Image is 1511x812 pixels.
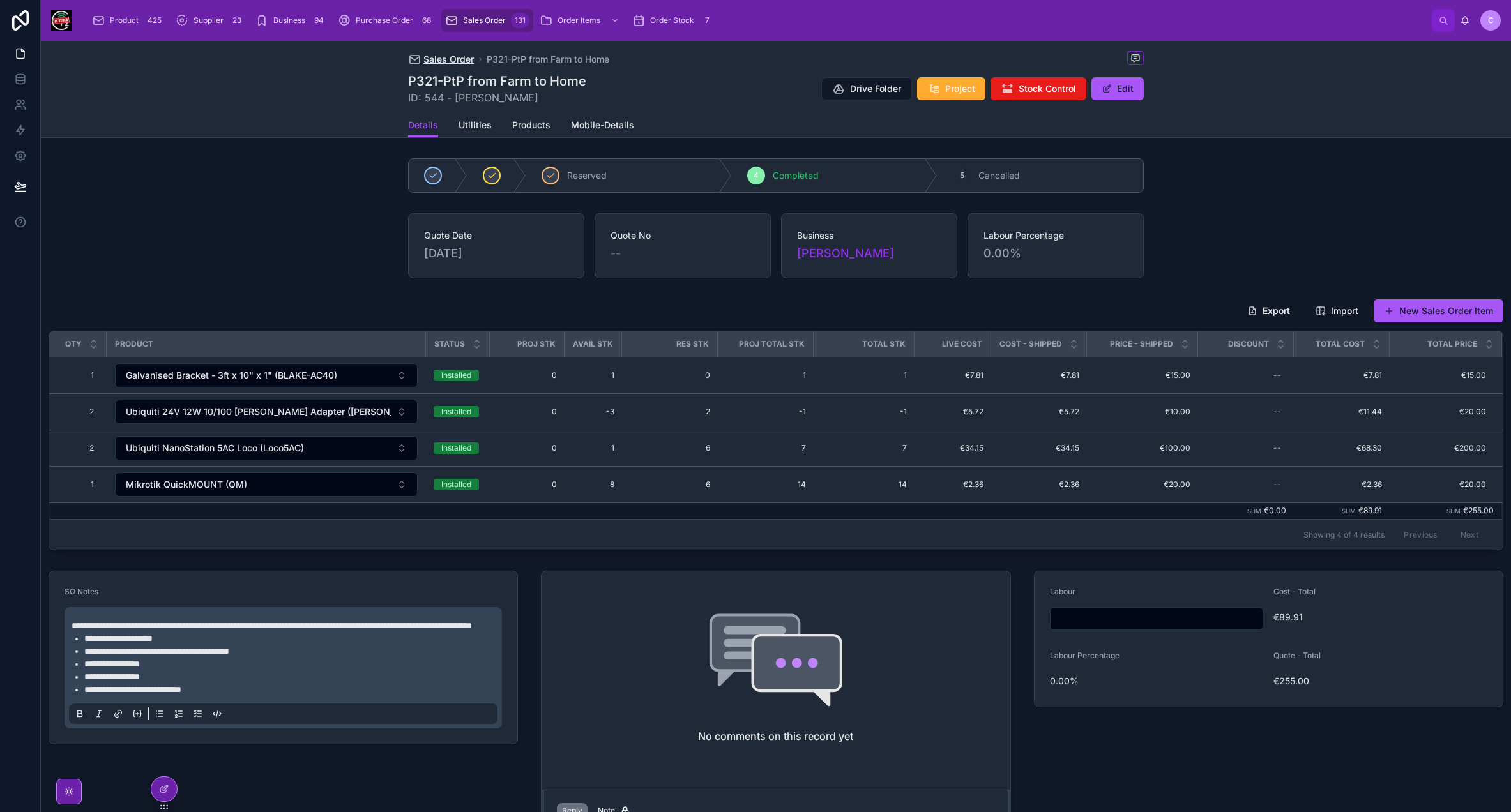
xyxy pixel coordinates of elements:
[441,370,471,381] div: Installed
[536,9,626,32] a: Order Items
[115,436,418,460] button: Select Button
[922,479,983,490] a: €2.36
[1358,506,1382,515] span: €89.91
[999,479,1079,490] span: €2.36
[572,443,614,453] span: 1
[497,479,557,490] a: 0
[821,479,907,490] span: 14
[983,244,1128,262] span: 0.00%
[1110,339,1173,349] span: Price - Shipped
[497,407,557,417] a: 0
[88,9,169,32] a: Product425
[1302,479,1382,490] span: €2.36
[126,405,391,418] span: Ubiquiti 24V 12W 10/100 [PERSON_NAME] Adapter ([PERSON_NAME]-24-12W)
[441,442,471,454] div: Installed
[70,443,94,453] span: 2
[1019,82,1076,95] span: Stock Control
[821,370,907,380] a: 1
[408,53,474,66] a: Sales Order
[572,479,614,490] a: 8
[821,77,912,100] button: Drive Folder
[408,72,586,90] h1: P321-PtP from Farm to Home
[273,15,305,26] span: Business
[1091,77,1144,100] button: Edit
[571,114,634,139] a: Mobile-Details
[70,479,94,490] span: 1
[1390,370,1487,380] a: €15.00
[434,479,482,490] a: Installed
[487,53,609,66] span: P321-PtP from Farm to Home
[1331,304,1358,317] span: Import
[630,407,710,417] a: 2
[572,370,614,380] a: 1
[441,479,471,490] div: Installed
[725,370,806,380] a: 1
[630,479,710,490] span: 6
[1206,474,1286,495] a: --
[1302,407,1382,417] a: €11.44
[310,13,328,28] div: 94
[1302,443,1382,453] a: €68.30
[698,728,853,744] h2: No comments on this record yet
[126,369,337,382] span: Galvanised Bracket - 3ft x 10" x 1" (BLAKE-AC40)
[922,407,983,417] span: €5.72
[65,339,82,349] span: Qty
[922,443,983,453] a: €34.15
[408,114,438,138] a: Details
[459,114,492,139] a: Utilities
[459,119,492,132] span: Utilities
[630,370,710,380] a: 0
[441,406,471,417] div: Installed
[991,77,1086,100] button: Stock Control
[65,438,99,458] a: 2
[1050,587,1075,596] span: Labour
[558,15,600,26] span: Order Items
[1050,675,1264,688] span: 0.00%
[573,339,613,349] span: Avail Stk
[1095,407,1190,417] a: €10.00
[418,13,435,28] div: 68
[571,119,634,132] span: Mobile-Details
[1273,407,1281,417] div: --
[1273,675,1487,688] span: €255.00
[1095,443,1190,453] a: €100.00
[999,407,1079,417] span: €5.72
[1264,506,1286,515] span: €0.00
[1273,587,1316,596] span: Cost - Total
[51,10,72,31] img: App logo
[115,472,418,497] button: Select Button
[423,53,474,66] span: Sales Order
[1342,507,1356,515] small: Sum
[114,399,418,425] a: Select Button
[1206,402,1286,422] a: --
[114,435,418,461] a: Select Button
[1390,479,1487,490] a: €20.00
[1273,443,1281,453] div: --
[114,472,418,497] a: Select Button
[1374,299,1503,322] button: New Sales Order Item
[1390,407,1487,417] a: €20.00
[611,244,621,262] span: --
[999,370,1079,380] a: €7.81
[630,443,710,453] a: 6
[821,407,907,417] span: -1
[572,407,614,417] span: -3
[699,13,715,28] div: 7
[850,82,901,95] span: Drive Folder
[463,15,506,26] span: Sales Order
[1237,299,1300,322] button: Export
[1095,479,1190,490] a: €20.00
[408,90,586,105] span: ID: 544 - [PERSON_NAME]
[497,443,557,453] a: 0
[1390,443,1487,453] a: €200.00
